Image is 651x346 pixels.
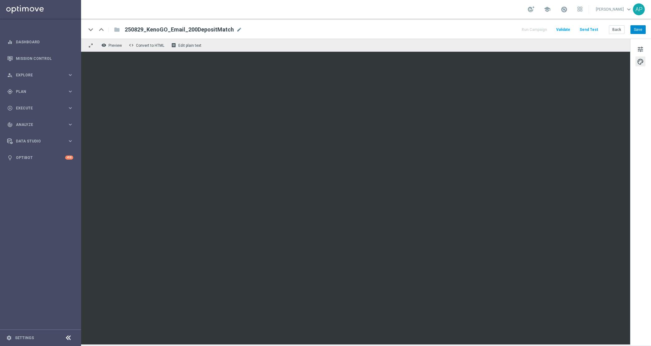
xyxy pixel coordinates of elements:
[236,27,242,32] span: mode_edit
[15,336,34,340] a: Settings
[16,73,67,77] span: Explore
[7,56,74,61] button: Mission Control
[7,72,13,78] i: person_search
[101,43,106,48] i: remove_red_eye
[67,72,73,78] i: keyboard_arrow_right
[100,41,125,49] button: remove_red_eye Preview
[127,41,167,49] button: code Convert to HTML
[7,139,74,144] button: Data Studio keyboard_arrow_right
[595,5,633,14] a: [PERSON_NAME]keyboard_arrow_down
[7,50,73,67] div: Mission Control
[136,43,164,48] span: Convert to HTML
[7,89,13,94] i: gps_fixed
[637,58,644,66] span: palette
[109,43,122,48] span: Preview
[16,149,65,166] a: Optibot
[16,106,67,110] span: Execute
[7,155,74,160] button: lightbulb Optibot +10
[178,43,201,48] span: Edit plain text
[555,26,571,34] button: Validate
[556,27,570,32] span: Validate
[67,122,73,127] i: keyboard_arrow_right
[16,90,67,94] span: Plan
[635,56,645,66] button: palette
[7,149,73,166] div: Optibot
[16,34,73,50] a: Dashboard
[7,105,13,111] i: play_circle_outline
[637,45,644,53] span: tune
[579,26,599,34] button: Send Test
[7,122,13,127] i: track_changes
[7,138,67,144] div: Data Studio
[7,39,13,45] i: equalizer
[609,25,624,34] button: Back
[7,122,74,127] button: track_changes Analyze keyboard_arrow_right
[67,105,73,111] i: keyboard_arrow_right
[16,139,67,143] span: Data Studio
[7,89,67,94] div: Plan
[171,43,176,48] i: receipt
[635,44,645,54] button: tune
[630,25,646,34] button: Save
[7,106,74,111] button: play_circle_outline Execute keyboard_arrow_right
[544,6,551,13] span: school
[6,335,12,341] i: settings
[7,155,13,161] i: lightbulb
[7,105,67,111] div: Execute
[7,40,74,45] button: equalizer Dashboard
[7,73,74,78] button: person_search Explore keyboard_arrow_right
[67,138,73,144] i: keyboard_arrow_right
[7,34,73,50] div: Dashboard
[170,41,204,49] button: receipt Edit plain text
[129,43,134,48] span: code
[16,50,73,67] a: Mission Control
[625,6,632,13] span: keyboard_arrow_down
[633,3,645,15] div: AP
[125,26,234,33] span: 250829_KenoGO_Email_200DepositMatch
[16,123,67,127] span: Analyze
[65,156,73,160] div: +10
[7,89,74,94] button: gps_fixed Plan keyboard_arrow_right
[7,122,67,127] div: Analyze
[67,89,73,94] i: keyboard_arrow_right
[7,72,67,78] div: Explore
